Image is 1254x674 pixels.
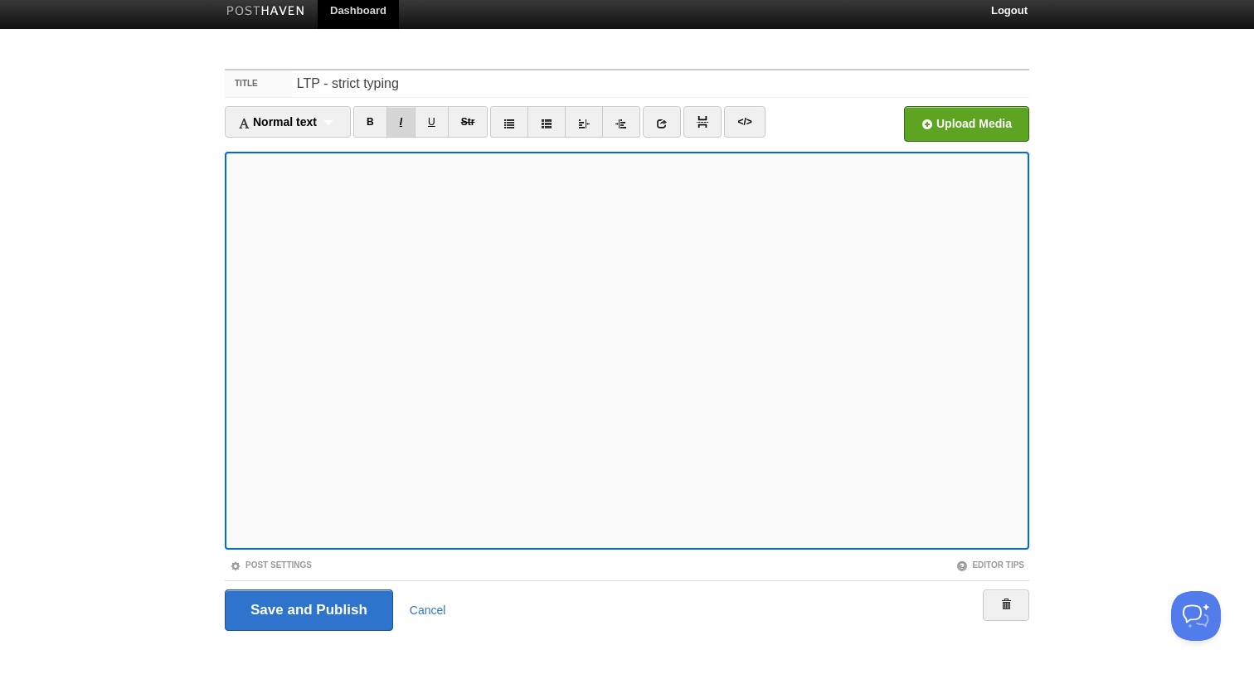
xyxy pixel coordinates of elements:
[353,106,387,138] a: B
[410,604,446,617] a: Cancel
[386,106,416,138] a: I
[415,106,449,138] a: U
[226,6,305,18] img: Posthaven-bar
[1171,591,1221,641] iframe: Help Scout Beacon - Open
[448,106,488,138] a: Str
[724,106,765,138] a: </>
[697,116,708,128] img: pagebreak-icon.png
[230,560,312,570] a: Post Settings
[461,116,475,128] del: Str
[225,70,292,97] label: Title
[238,115,317,128] span: Normal text
[225,589,393,631] input: Save and Publish
[956,560,1024,570] a: Editor Tips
